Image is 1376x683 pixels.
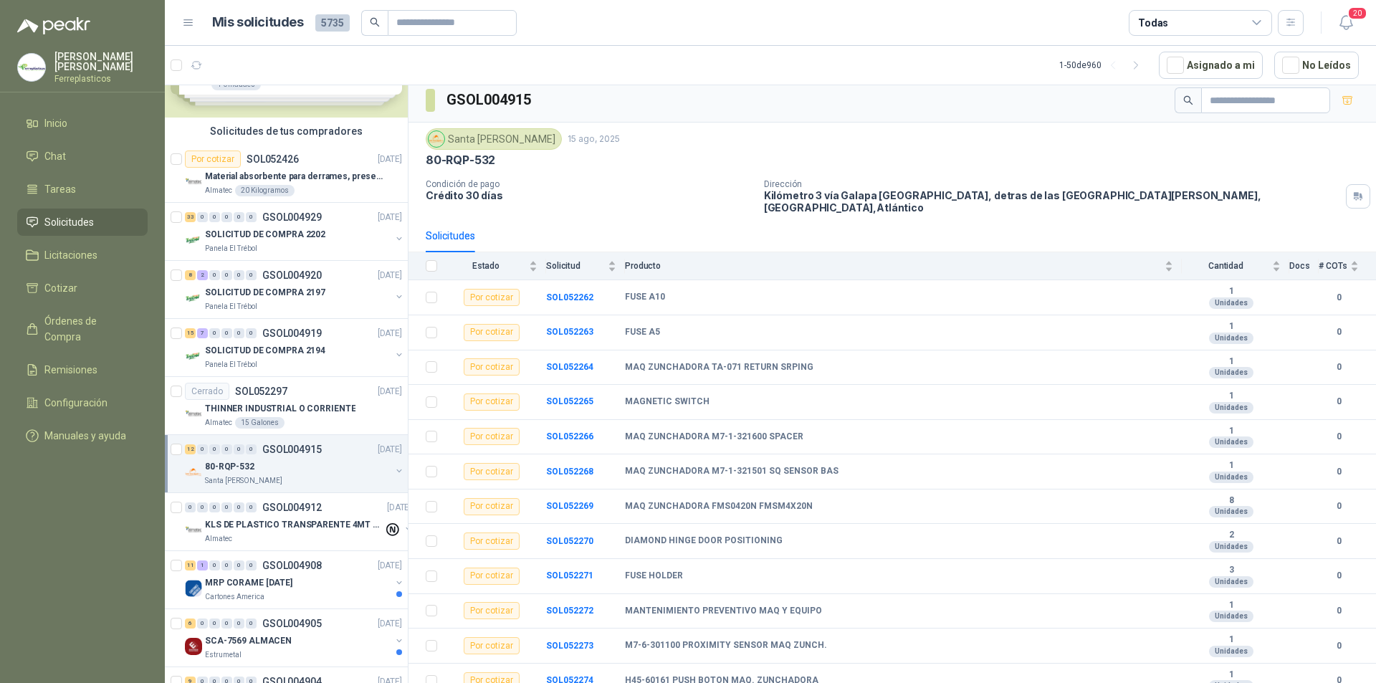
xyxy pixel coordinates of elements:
[387,501,411,515] p: [DATE]
[1138,15,1168,31] div: Todas
[234,212,244,222] div: 0
[764,189,1340,214] p: Kilómetro 3 vía Galapa [GEOGRAPHIC_DATA], detras de las [GEOGRAPHIC_DATA][PERSON_NAME], [GEOGRAPH...
[429,131,444,147] img: Company Logo
[378,269,402,282] p: [DATE]
[17,17,90,34] img: Logo peakr
[625,466,838,477] b: MAQ ZUNCHADORA M7-1-321501 SQ SENSOR BAS
[234,444,244,454] div: 0
[464,498,520,515] div: Por cotizar
[262,502,322,512] p: GSOL004912
[17,307,148,350] a: Órdenes de Compra
[546,606,593,616] a: SOL052272
[1319,395,1359,409] b: 0
[262,212,322,222] p: GSOL004929
[185,209,405,254] a: 33 0 0 0 0 0 GSOL004929[DATE] Company LogoSOLICITUD DE COMPRA 2202Panela El Trébol
[221,212,232,222] div: 0
[209,560,220,570] div: 0
[17,242,148,269] a: Licitaciones
[1319,291,1359,305] b: 0
[185,328,196,338] div: 15
[378,153,402,166] p: [DATE]
[44,148,66,164] span: Chat
[625,570,683,582] b: FUSE HOLDER
[246,444,257,454] div: 0
[1182,252,1289,280] th: Cantidad
[165,118,408,145] div: Solicitudes de tus compradores
[625,501,813,512] b: MAQ ZUNCHADORA FMS0420N FMSM4X20N
[1182,634,1281,646] b: 1
[464,393,520,411] div: Por cotizar
[17,274,148,302] a: Cotizar
[209,328,220,338] div: 0
[426,189,752,201] p: Crédito 30 días
[1182,286,1281,297] b: 1
[185,464,202,481] img: Company Logo
[378,617,402,631] p: [DATE]
[464,289,520,306] div: Por cotizar
[446,261,526,271] span: Estado
[44,181,76,197] span: Tareas
[209,212,220,222] div: 0
[185,499,414,545] a: 0 0 0 0 0 0 GSOL004912[DATE] Company LogoKLS DE PLASTICO TRANSPARENTE 4MT CAL 4 Y CINTA TRAAlmatec
[546,252,625,280] th: Solicitud
[378,327,402,340] p: [DATE]
[1209,646,1253,657] div: Unidades
[625,535,783,547] b: DIAMOND HINGE DOOR POSITIONING
[185,325,405,371] a: 15 7 0 0 0 0 GSOL004919[DATE] Company LogoSOLICITUD DE COMPRA 2194Panela El Trébol
[378,559,402,573] p: [DATE]
[185,441,405,487] a: 12 0 0 0 0 0 GSOL004915[DATE] Company Logo80-RQP-532Santa [PERSON_NAME]
[205,344,325,358] p: SOLICITUD DE COMPRA 2194
[205,286,325,300] p: SOLICITUD DE COMPRA 2197
[1319,604,1359,618] b: 0
[185,580,202,597] img: Company Logo
[205,301,257,312] p: Panela El Trébol
[234,502,244,512] div: 0
[1209,297,1253,309] div: Unidades
[17,356,148,383] a: Remisiones
[44,428,126,444] span: Manuales y ayuda
[1209,402,1253,414] div: Unidades
[1182,261,1269,271] span: Cantidad
[205,576,292,590] p: MRP CORAME [DATE]
[197,502,208,512] div: 0
[185,502,196,512] div: 0
[464,428,520,445] div: Por cotizar
[625,252,1182,280] th: Producto
[197,328,208,338] div: 7
[54,75,148,83] p: Ferreplasticos
[1209,506,1253,517] div: Unidades
[246,502,257,512] div: 0
[44,313,134,345] span: Órdenes de Compra
[1209,436,1253,448] div: Unidades
[1182,460,1281,472] b: 1
[1209,611,1253,622] div: Unidades
[44,362,97,378] span: Remisiones
[17,110,148,137] a: Inicio
[378,211,402,224] p: [DATE]
[426,179,752,189] p: Condición de pago
[568,133,620,146] p: 15 ago, 2025
[464,324,520,341] div: Por cotizar
[205,533,232,545] p: Almatec
[209,444,220,454] div: 0
[625,261,1162,271] span: Producto
[197,560,208,570] div: 1
[1182,530,1281,541] b: 2
[546,261,605,271] span: Solicitud
[185,638,202,655] img: Company Logo
[205,649,242,661] p: Estrumetal
[625,606,822,617] b: MANTENIMIENTO PREVENTIVO MAQ Y EQUIPO
[1209,541,1253,553] div: Unidades
[221,328,232,338] div: 0
[1209,576,1253,588] div: Unidades
[1209,367,1253,378] div: Unidades
[17,176,148,203] a: Tareas
[235,386,287,396] p: SOL052297
[185,212,196,222] div: 33
[17,143,148,170] a: Chat
[546,362,593,372] a: SOL052264
[1209,333,1253,344] div: Unidades
[262,328,322,338] p: GSOL004919
[546,327,593,337] a: SOL052263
